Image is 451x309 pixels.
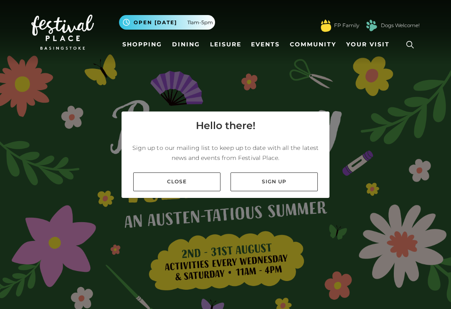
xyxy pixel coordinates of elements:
a: Your Visit [343,37,397,52]
a: FP Family [334,22,359,29]
a: Leisure [207,37,245,52]
a: Community [286,37,340,52]
span: 11am-5pm [187,19,213,26]
a: Dining [169,37,203,52]
a: Shopping [119,37,165,52]
button: Open [DATE] 11am-5pm [119,15,215,30]
a: Dogs Welcome! [381,22,420,29]
h4: Hello there! [196,118,256,133]
a: Close [133,172,220,191]
span: Open [DATE] [134,19,177,26]
a: Events [248,37,283,52]
span: Your Visit [346,40,390,49]
p: Sign up to our mailing list to keep up to date with all the latest news and events from Festival ... [128,143,323,163]
a: Sign up [231,172,318,191]
img: Festival Place Logo [31,15,94,50]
